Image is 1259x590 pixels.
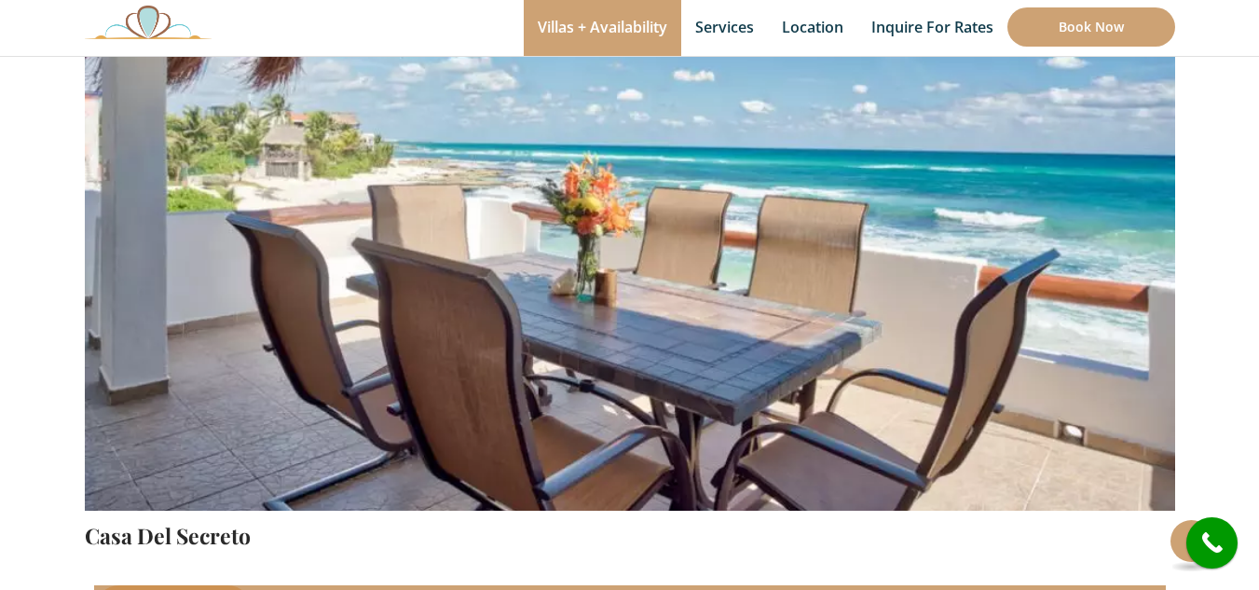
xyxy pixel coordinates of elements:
[85,521,251,550] a: Casa Del Secreto
[1186,517,1238,569] a: call
[1007,7,1175,47] a: Book Now
[1191,522,1233,564] i: call
[85,5,212,39] img: Awesome Logo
